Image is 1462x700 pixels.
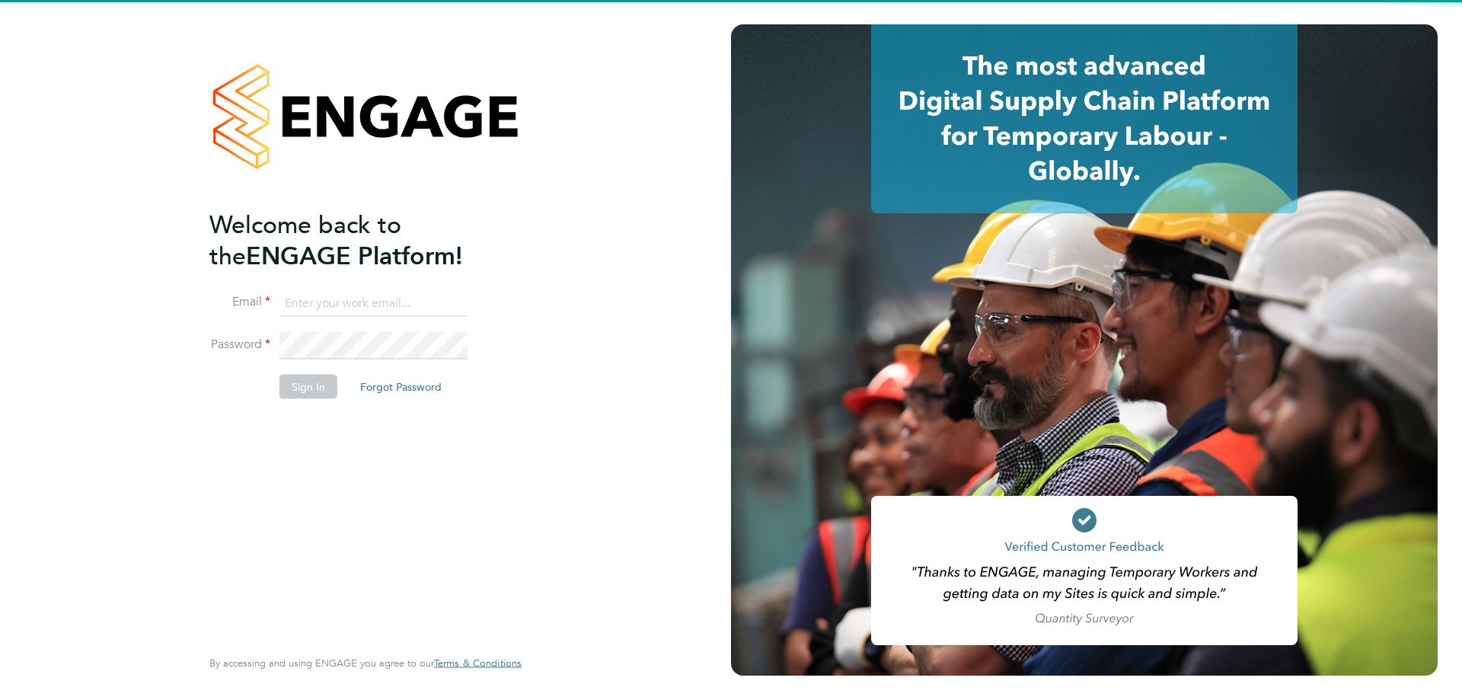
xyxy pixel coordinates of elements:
h2: ENGAGE Platform! [209,209,506,271]
button: Sign In [279,375,337,399]
input: Enter your work email... [279,289,468,317]
label: Password [209,337,270,353]
span: Welcome back to the [209,209,401,270]
span: By accessing and using ENGAGE you agree to our [209,657,522,670]
button: Forgot Password [348,375,454,399]
label: Email [209,294,270,310]
a: Terms & Conditions [434,657,522,670]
